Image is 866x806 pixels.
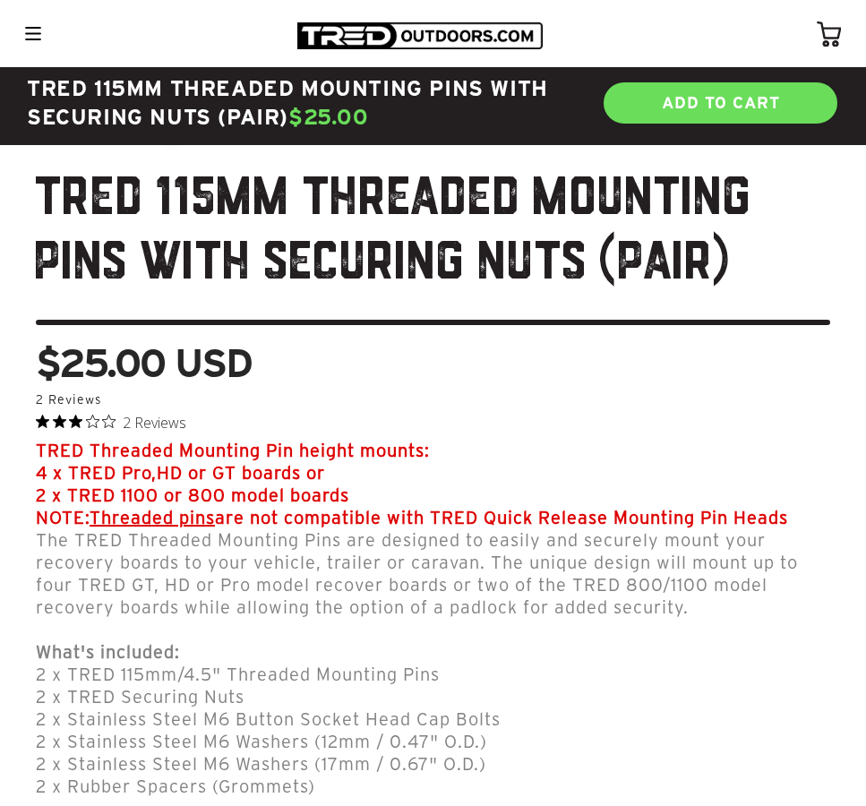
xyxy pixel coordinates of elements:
[602,81,839,125] a: ADD TO CART
[90,508,215,527] span: Threaded pins
[36,392,102,407] a: 2 reviews
[36,463,325,483] strong: 4 x TRED Pro,HD or GT boards or
[36,485,349,505] strong: 2 x TRED 1100 or 800 model boards
[36,642,180,662] strong: What's included:
[25,27,41,40] img: menu-icon
[123,408,186,435] span: 2 Reviews
[36,508,788,527] strong: NOTE: are not compatible with TRED Quick Release Mounting Pin Heads
[36,168,830,325] h1: TRED 115mm Threaded Mounting Pins with Securing Nuts (Pair)
[36,529,830,619] p: The TRED Threaded Mounting Pins are designed to easily and securely mount your recovery boards to...
[297,22,542,49] img: TRED Outdoors America
[36,408,186,435] button: Rated 3 out of 5 stars from 2 reviews. Jump to reviews.
[27,74,606,132] h4: TRED 115mm Threaded Mounting Pins with Securing Nuts (Pair)
[36,343,252,382] span: $25.00 USD
[288,105,369,129] span: $25.00
[817,21,841,47] img: cart-icon
[36,664,830,798] p: 2 x TRED 115mm/4.5" Threaded Mounting Pins 2 x TRED Securing Nuts 2 x Stainless Steel M6 Button S...
[36,441,430,460] strong: TRED Threaded Mounting Pin height mounts:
